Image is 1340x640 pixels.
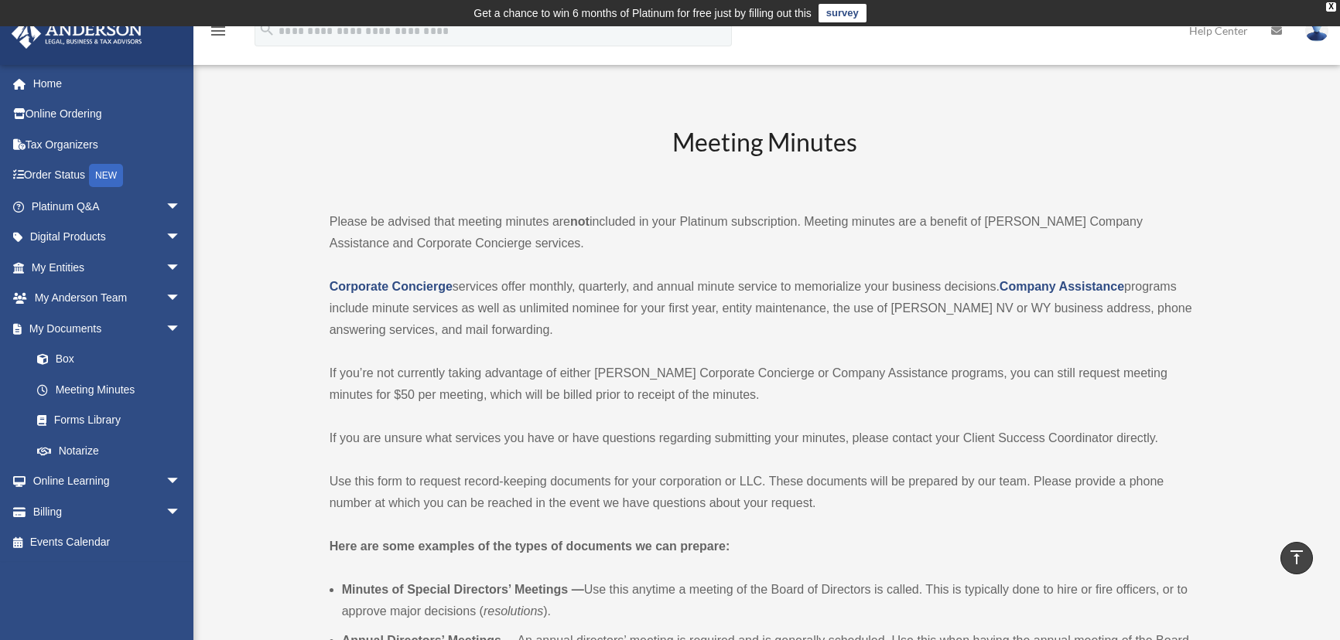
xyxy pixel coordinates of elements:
[11,99,204,130] a: Online Ordering
[209,22,227,40] i: menu
[166,313,197,345] span: arrow_drop_down
[89,164,123,187] div: NEW
[342,583,584,596] b: Minutes of Special Directors’ Meetings —
[1305,19,1328,42] img: User Pic
[11,466,204,497] a: Online Learningarrow_drop_down
[819,4,867,22] a: survey
[473,4,812,22] div: Get a chance to win 6 months of Platinum for free just by filling out this
[330,471,1201,514] p: Use this form to request record-keeping documents for your corporation or LLC. These documents wi...
[1326,2,1336,12] div: close
[11,160,204,192] a: Order StatusNEW
[570,215,590,228] strong: not
[330,363,1201,406] p: If you’re not currently taking advantage of either [PERSON_NAME] Corporate Concierge or Company A...
[7,19,147,49] img: Anderson Advisors Platinum Portal
[209,27,227,40] a: menu
[166,496,197,528] span: arrow_drop_down
[330,540,730,553] strong: Here are some examples of the types of documents we can prepare:
[330,427,1201,449] p: If you are unsure what services you have or have questions regarding submitting your minutes, ple...
[258,21,275,38] i: search
[11,129,204,160] a: Tax Organizers
[330,280,453,293] a: Corporate Concierge
[22,374,197,405] a: Meeting Minutes
[330,125,1201,189] h2: Meeting Minutes
[166,466,197,498] span: arrow_drop_down
[166,283,197,315] span: arrow_drop_down
[11,283,204,314] a: My Anderson Teamarrow_drop_down
[342,579,1201,622] li: Use this anytime a meeting of the Board of Directors is called. This is typically done to hire or...
[166,252,197,284] span: arrow_drop_down
[22,405,204,436] a: Forms Library
[11,222,204,253] a: Digital Productsarrow_drop_down
[11,496,204,527] a: Billingarrow_drop_down
[1287,548,1306,567] i: vertical_align_top
[11,527,204,558] a: Events Calendar
[166,222,197,254] span: arrow_drop_down
[484,604,543,618] em: resolutions
[330,276,1201,341] p: services offer monthly, quarterly, and annual minute service to memorialize your business decisio...
[22,344,204,375] a: Box
[1280,542,1313,574] a: vertical_align_top
[11,252,204,283] a: My Entitiesarrow_drop_down
[11,191,204,222] a: Platinum Q&Aarrow_drop_down
[11,313,204,344] a: My Documentsarrow_drop_down
[166,191,197,223] span: arrow_drop_down
[22,435,204,466] a: Notarize
[1000,280,1124,293] a: Company Assistance
[330,211,1201,254] p: Please be advised that meeting minutes are included in your Platinum subscription. Meeting minute...
[11,68,204,99] a: Home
